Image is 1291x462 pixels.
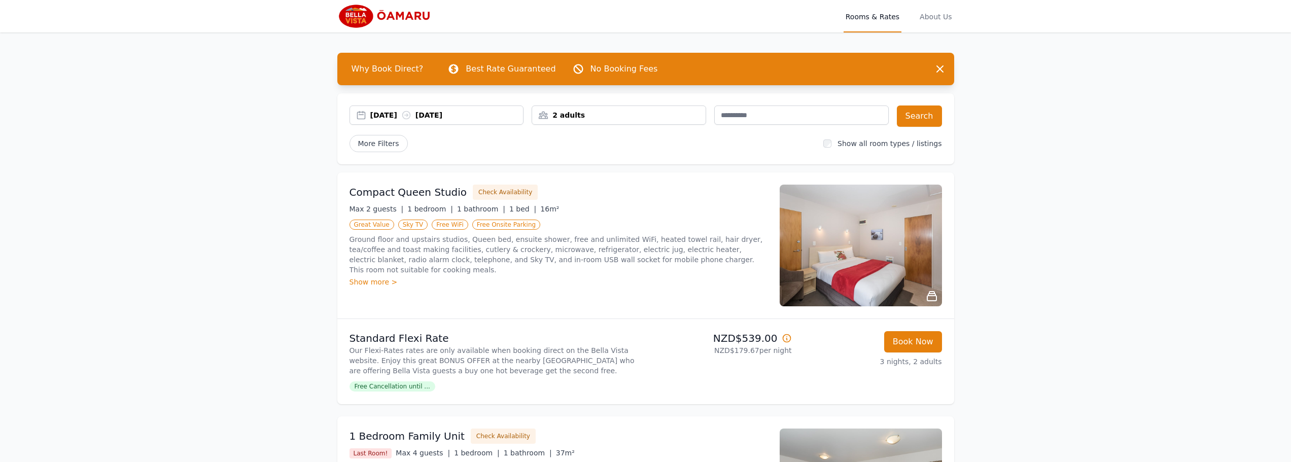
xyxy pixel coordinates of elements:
label: Show all room types / listings [838,139,941,148]
span: 1 bathroom | [457,205,505,213]
button: Book Now [884,331,942,352]
h3: Compact Queen Studio [350,185,467,199]
button: Check Availability [473,185,538,200]
span: Why Book Direct? [343,59,432,79]
p: Best Rate Guaranteed [466,63,555,75]
div: [DATE] [DATE] [370,110,524,120]
span: More Filters [350,135,408,152]
p: Standard Flexi Rate [350,331,642,345]
span: 1 bedroom | [454,449,500,457]
p: Our Flexi-Rates rates are only available when booking direct on the Bella Vista website. Enjoy th... [350,345,642,376]
div: Show more > [350,277,767,287]
h3: 1 Bedroom Family Unit [350,429,465,443]
p: 3 nights, 2 adults [800,357,942,367]
span: Free WiFi [432,220,468,230]
span: Free Cancellation until ... [350,381,435,392]
span: 1 bathroom | [504,449,552,457]
p: NZD$539.00 [650,331,792,345]
span: Free Onsite Parking [472,220,540,230]
span: 1 bed | [509,205,536,213]
span: Last Room! [350,448,392,458]
p: No Booking Fees [590,63,658,75]
img: Bella Vista Oamaru [337,4,435,28]
button: Search [897,105,942,127]
span: 16m² [540,205,559,213]
span: 1 bedroom | [407,205,453,213]
p: NZD$179.67 per night [650,345,792,356]
span: Max 2 guests | [350,205,404,213]
button: Check Availability [471,429,536,444]
span: 37m² [556,449,575,457]
span: Sky TV [398,220,428,230]
span: Max 4 guests | [396,449,450,457]
span: Great Value [350,220,394,230]
p: Ground floor and upstairs studios, Queen bed, ensuite shower, free and unlimited WiFi, heated tow... [350,234,767,275]
div: 2 adults [532,110,706,120]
